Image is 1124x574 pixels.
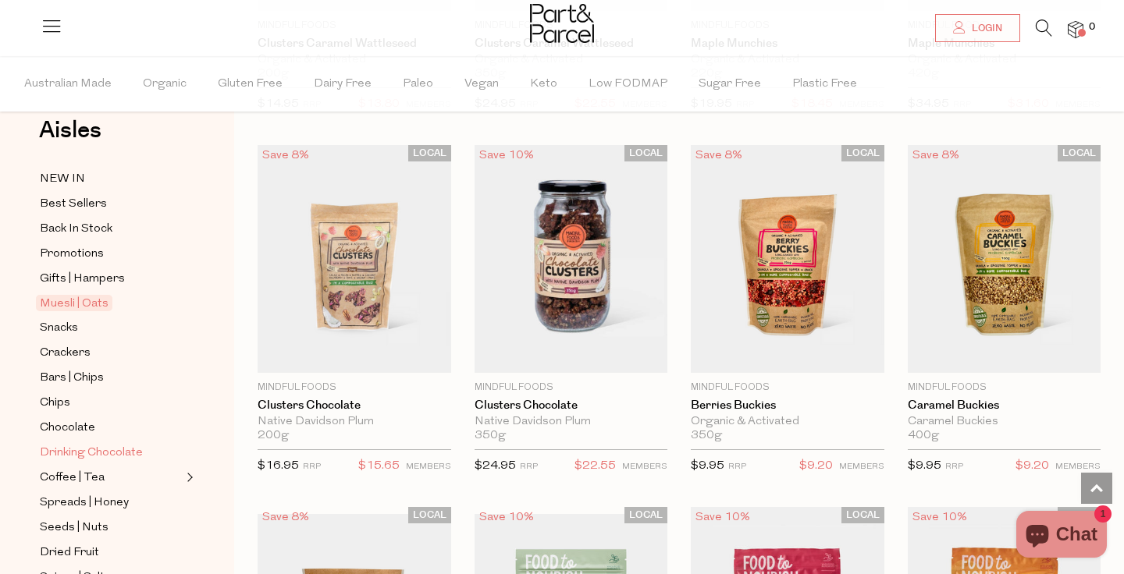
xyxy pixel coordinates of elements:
[314,57,372,112] span: Dairy Free
[40,544,99,562] span: Dried Fruit
[475,399,668,413] a: Clusters Chocolate
[624,145,667,161] span: LOCAL
[40,469,105,487] span: Coffee | Tea
[40,543,182,562] a: Dried Fruit
[699,57,761,112] span: Sugar Free
[908,145,964,166] div: Save 8%
[258,429,289,443] span: 200g
[258,507,314,528] div: Save 8%
[40,244,182,264] a: Promotions
[40,194,182,214] a: Best Sellers
[475,460,516,472] span: $24.95
[475,145,668,373] img: Clusters Chocolate
[691,507,755,528] div: Save 10%
[945,462,963,471] small: RRP
[39,113,101,147] span: Aisles
[520,462,538,471] small: RRP
[691,415,884,429] div: Organic & Activated
[1058,507,1101,523] span: LOCAL
[40,269,182,289] a: Gifts | Hampers
[792,57,857,112] span: Plastic Free
[691,145,884,373] img: Berries Buckies
[403,57,433,112] span: Paleo
[935,14,1020,42] a: Login
[1058,145,1101,161] span: LOCAL
[40,393,182,413] a: Chips
[40,270,125,289] span: Gifts | Hampers
[475,415,668,429] div: Native Davidson Plum
[574,456,616,477] span: $22.55
[1016,456,1049,477] span: $9.20
[40,369,104,388] span: Bars | Chips
[218,57,283,112] span: Gluten Free
[143,57,187,112] span: Organic
[40,494,129,512] span: Spreads | Honey
[839,462,884,471] small: MEMBERS
[406,462,451,471] small: MEMBERS
[475,381,668,395] p: Mindful Foods
[40,444,143,462] span: Drinking Chocolate
[258,145,314,166] div: Save 8%
[40,344,91,363] span: Crackers
[40,219,182,239] a: Back In Stock
[258,381,451,395] p: Mindful Foods
[258,415,451,429] div: Native Davidson Plum
[530,57,557,112] span: Keto
[40,419,95,438] span: Chocolate
[39,119,101,158] a: Aisles
[530,4,594,43] img: Part&Parcel
[40,368,182,388] a: Bars | Chips
[40,294,182,313] a: Muesli | Oats
[408,145,451,161] span: LOCAL
[475,145,539,166] div: Save 10%
[841,145,884,161] span: LOCAL
[40,195,107,214] span: Best Sellers
[40,169,182,189] a: NEW IN
[40,319,78,338] span: Snacks
[908,399,1101,413] a: Caramel Buckies
[475,507,539,528] div: Save 10%
[40,443,182,462] a: Drinking Chocolate
[40,245,104,264] span: Promotions
[908,381,1101,395] p: Mindful Foods
[40,468,182,487] a: Coffee | Tea
[40,519,108,537] span: Seeds | Nuts
[40,394,70,413] span: Chips
[40,493,182,512] a: Spreads | Honey
[40,418,182,438] a: Chocolate
[258,145,451,373] img: Clusters Chocolate
[968,22,1002,35] span: Login
[303,462,321,471] small: RRP
[624,507,667,523] span: LOCAL
[728,462,746,471] small: RRP
[1012,511,1112,562] inbox-online-store-chat: Shopify online store chat
[908,429,939,443] span: 400g
[691,399,884,413] a: Berries Buckies
[691,381,884,395] p: Mindful Foods
[183,468,194,487] button: Expand/Collapse Coffee | Tea
[908,415,1101,429] div: Caramel Buckies
[24,57,112,112] span: Australian Made
[408,507,451,523] span: LOCAL
[908,145,1101,373] img: Caramel Buckies
[691,429,722,443] span: 350g
[40,343,182,363] a: Crackers
[464,57,499,112] span: Vegan
[622,462,667,471] small: MEMBERS
[36,295,112,311] span: Muesli | Oats
[258,460,299,472] span: $16.95
[40,220,112,239] span: Back In Stock
[40,170,85,189] span: NEW IN
[841,507,884,523] span: LOCAL
[475,429,506,443] span: 350g
[799,456,833,477] span: $9.20
[908,460,941,472] span: $9.95
[40,318,182,338] a: Snacks
[40,518,182,537] a: Seeds | Nuts
[1068,21,1083,37] a: 0
[691,145,747,166] div: Save 8%
[691,460,724,472] span: $9.95
[258,399,451,413] a: Clusters Chocolate
[358,456,400,477] span: $15.65
[1085,20,1099,34] span: 0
